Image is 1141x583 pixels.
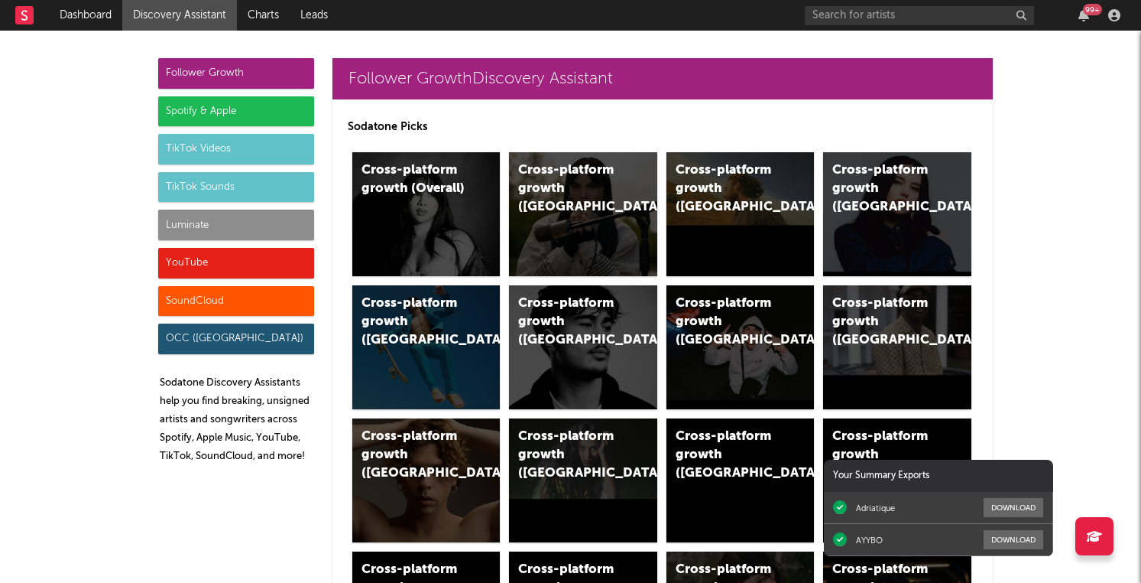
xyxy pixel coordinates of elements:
[361,295,465,350] div: Cross-platform growth ([GEOGRAPHIC_DATA])
[856,503,895,513] div: Adriatique
[158,58,314,89] div: Follower Growth
[666,285,815,409] a: Cross-platform growth ([GEOGRAPHIC_DATA]/GSA)
[666,152,815,276] a: Cross-platform growth ([GEOGRAPHIC_DATA])
[518,295,622,350] div: Cross-platform growth ([GEOGRAPHIC_DATA])
[158,248,314,278] div: YouTube
[823,152,971,276] a: Cross-platform growth ([GEOGRAPHIC_DATA])
[832,428,936,483] div: Cross-platform growth ([GEOGRAPHIC_DATA])
[352,285,501,409] a: Cross-platform growth ([GEOGRAPHIC_DATA])
[509,285,657,409] a: Cross-platform growth ([GEOGRAPHIC_DATA])
[984,530,1043,549] button: Download
[158,210,314,240] div: Luminate
[158,286,314,317] div: SoundCloud
[352,152,501,276] a: Cross-platform growth (Overall)
[518,428,622,483] div: Cross-platform growth ([GEOGRAPHIC_DATA])
[676,161,780,217] div: Cross-platform growth ([GEOGRAPHIC_DATA])
[984,498,1043,517] button: Download
[518,161,622,217] div: Cross-platform growth ([GEOGRAPHIC_DATA])
[158,134,314,164] div: TikTok Videos
[348,118,977,136] p: Sodatone Picks
[361,161,465,198] div: Cross-platform growth (Overall)
[352,419,501,542] a: Cross-platform growth ([GEOGRAPHIC_DATA])
[509,152,657,276] a: Cross-platform growth ([GEOGRAPHIC_DATA])
[158,96,314,127] div: Spotify & Apple
[158,172,314,203] div: TikTok Sounds
[823,285,971,409] a: Cross-platform growth ([GEOGRAPHIC_DATA])
[676,295,780,350] div: Cross-platform growth ([GEOGRAPHIC_DATA]/GSA)
[676,428,780,483] div: Cross-platform growth ([GEOGRAPHIC_DATA])
[332,58,993,99] a: Follower GrowthDiscovery Assistant
[832,295,936,350] div: Cross-platform growth ([GEOGRAPHIC_DATA])
[160,374,314,466] p: Sodatone Discovery Assistants help you find breaking, unsigned artists and songwriters across Spo...
[856,535,883,546] div: AYYBO
[1083,4,1102,15] div: 99 +
[823,419,971,542] a: Cross-platform growth ([GEOGRAPHIC_DATA])
[158,324,314,354] div: OCC ([GEOGRAPHIC_DATA])
[1078,9,1089,21] button: 99+
[509,419,657,542] a: Cross-platform growth ([GEOGRAPHIC_DATA])
[832,161,936,217] div: Cross-platform growth ([GEOGRAPHIC_DATA])
[805,6,1034,25] input: Search for artists
[666,419,815,542] a: Cross-platform growth ([GEOGRAPHIC_DATA])
[361,428,465,483] div: Cross-platform growth ([GEOGRAPHIC_DATA])
[824,460,1053,492] div: Your Summary Exports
